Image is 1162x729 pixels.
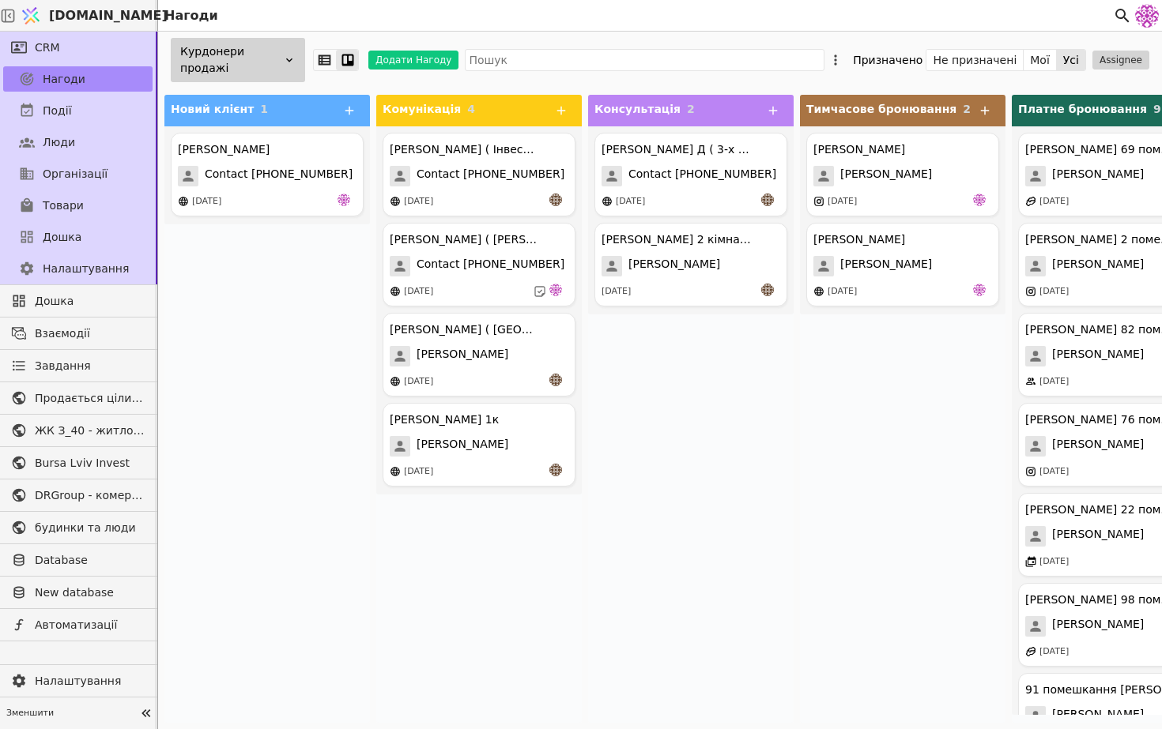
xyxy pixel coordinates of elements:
[1039,375,1069,389] div: [DATE]
[602,141,752,158] div: [PERSON_NAME] Д ( 3-х к )
[383,103,461,115] span: Комунікація
[19,1,43,31] img: Logo
[158,6,218,25] h2: Нагоди
[390,196,401,207] img: online-store.svg
[1039,555,1069,569] div: [DATE]
[35,390,145,407] span: Продається цілий будинок [PERSON_NAME] нерухомість
[1135,4,1159,28] img: 137b5da8a4f5046b86490006a8dec47a
[3,193,153,218] a: Товари
[628,166,776,186] span: Contact [PHONE_NUMBER]
[3,161,153,186] a: Організації
[383,313,575,396] div: [PERSON_NAME] ( [GEOGRAPHIC_DATA] )[PERSON_NAME][DATE]an
[417,256,564,276] span: Contact [PHONE_NUMBER]
[3,668,153,693] a: Налаштування
[813,231,905,248] div: [PERSON_NAME]
[616,195,645,209] div: [DATE]
[3,580,153,605] a: New database
[383,133,575,216] div: [PERSON_NAME] ( Інвестиція )Contact [PHONE_NUMBER][DATE]an
[1052,436,1144,457] span: [PERSON_NAME]
[43,229,81,246] span: Дошка
[205,166,353,186] span: Contact [PHONE_NUMBER]
[404,195,433,209] div: [DATE]
[35,552,145,569] span: Database
[390,466,401,477] img: online-store.svg
[390,376,401,387] img: online-store.svg
[404,465,433,479] div: [DATE]
[628,256,720,276] span: [PERSON_NAME]
[404,375,433,389] div: [DATE]
[761,194,774,206] img: an
[1052,526,1144,547] span: [PERSON_NAME]
[35,617,145,633] span: Автоматизації
[43,166,108,182] span: Організації
[383,403,575,487] div: [PERSON_NAME] 1к[PERSON_NAME][DATE]an
[1052,256,1144,276] span: [PERSON_NAME]
[1039,285,1069,299] div: [DATE]
[1052,166,1144,186] span: [PERSON_NAME]
[1025,376,1036,387] img: people.svg
[1024,49,1057,71] button: Мої
[171,133,364,216] div: [PERSON_NAME]Contact [PHONE_NUMBER][DATE]de
[3,418,153,443] a: ЖК З_40 - житлова та комерційна нерухомість класу Преміум
[383,223,575,306] div: [PERSON_NAME] ( [PERSON_NAME] у покупці квартири )Contact [PHONE_NUMBER][DATE]de
[35,423,145,439] span: ЖК З_40 - житлова та комерційна нерухомість класу Преміум
[828,195,857,209] div: [DATE]
[1025,196,1036,207] img: affiliate-program.svg
[973,194,986,206] img: de
[1052,616,1144,637] span: [PERSON_NAME]
[806,133,999,216] div: [PERSON_NAME][PERSON_NAME][DATE]de
[43,261,129,277] span: Налаштування
[1039,645,1069,659] div: [DATE]
[813,141,905,158] div: [PERSON_NAME]
[1025,556,1036,567] img: events.svg
[338,194,350,206] img: de
[549,464,562,476] img: an
[35,358,91,374] span: Завдання
[390,411,499,428] div: [PERSON_NAME] 1к
[1039,465,1069,479] div: [DATE]
[549,284,562,296] img: de
[43,134,75,151] span: Люди
[1025,286,1036,297] img: instagram.svg
[417,346,508,366] span: [PERSON_NAME]
[404,285,433,299] div: [DATE]
[3,515,153,540] a: будинки та люди
[49,6,168,25] span: [DOMAIN_NAME]
[840,256,932,276] span: [PERSON_NAME]
[549,194,562,206] img: an
[594,133,787,216] div: [PERSON_NAME] Д ( 3-х к )Contact [PHONE_NUMBER][DATE]an
[549,374,562,386] img: an
[1052,706,1144,727] span: [PERSON_NAME]
[3,483,153,508] a: DRGroup - комерційна нерухоомість
[390,321,540,338] div: [PERSON_NAME] ( [GEOGRAPHIC_DATA] )
[35,455,145,472] span: Bursa Lviv Invest
[178,196,189,207] img: online-store.svg
[602,196,613,207] img: online-store.svg
[1057,49,1085,71] button: Усі
[3,98,153,123] a: Події
[467,103,475,115] span: 4
[3,35,153,60] a: CRM
[602,285,631,299] div: [DATE]
[1025,646,1036,657] img: affiliate-program.svg
[43,71,85,88] span: Нагоди
[390,286,401,297] img: online-store.svg
[853,49,922,71] div: Призначено
[1018,103,1147,115] span: Платне бронювання
[828,285,857,299] div: [DATE]
[43,103,72,119] span: Події
[926,49,1024,71] button: Не призначені
[6,707,135,720] span: Зменшити
[1092,51,1149,70] button: Assignee
[3,547,153,573] a: Database
[260,103,268,115] span: 1
[973,284,986,296] img: de
[35,584,145,601] span: New database
[178,141,270,158] div: [PERSON_NAME]
[359,51,458,70] a: Додати Нагоду
[687,103,695,115] span: 2
[3,130,153,155] a: Люди
[16,1,158,31] a: [DOMAIN_NAME]
[35,325,145,342] span: Взаємодії
[3,612,153,637] a: Автоматизації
